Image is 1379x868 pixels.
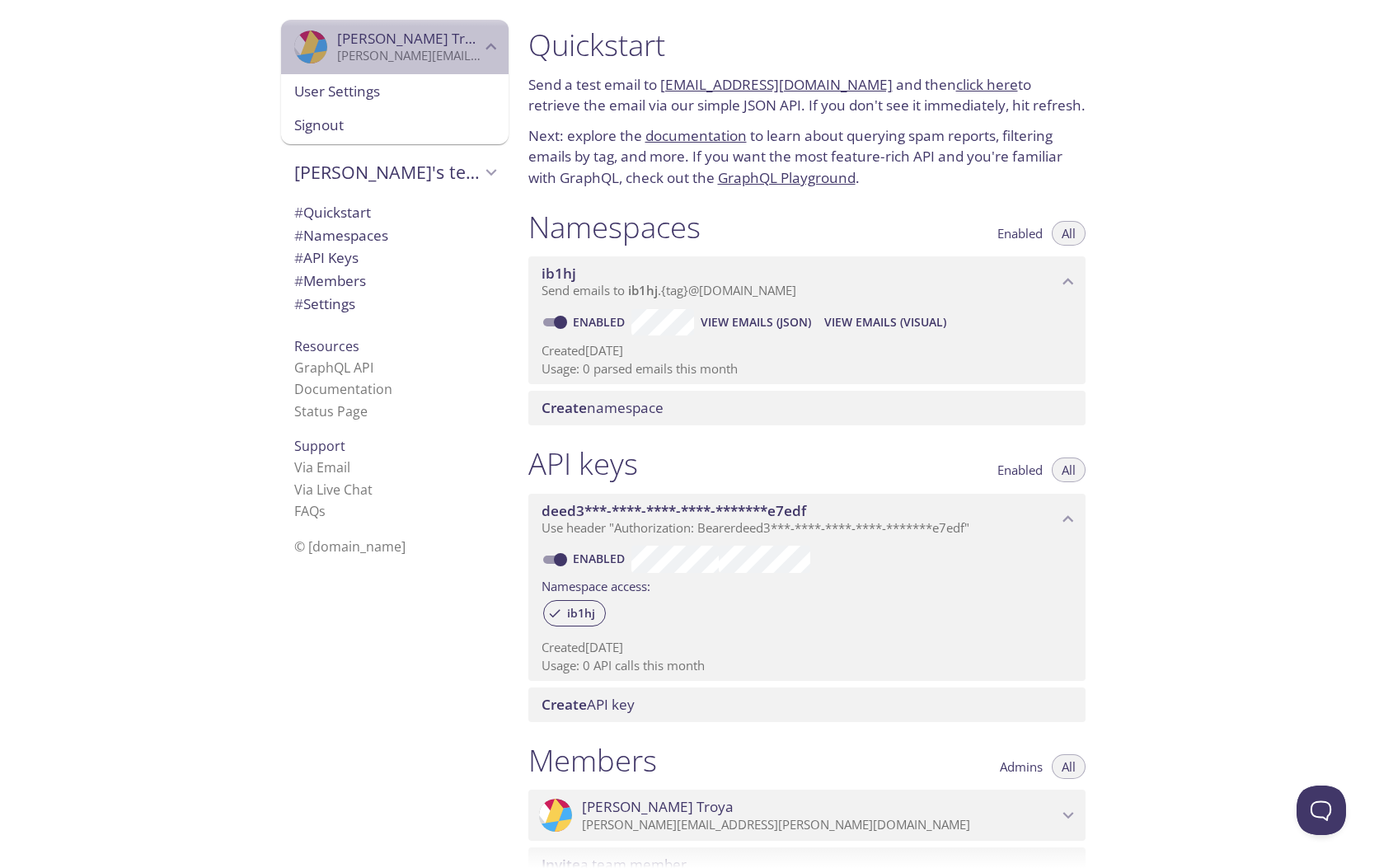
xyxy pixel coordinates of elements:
div: Create namespace [528,391,1086,425]
span: Resources [294,337,359,355]
span: ib1hj [628,282,658,298]
p: Created [DATE] [542,639,1072,656]
p: Next: explore the to learn about querying spam reports, filtering emails by tag, and more. If you... [528,125,1086,189]
a: [EMAIL_ADDRESS][DOMAIN_NAME] [660,75,893,94]
span: # [294,294,303,313]
span: ib1hj [557,606,605,621]
div: Quickstart [281,201,509,224]
span: Create [542,695,587,714]
div: Alexandra Troya [281,20,509,74]
button: All [1052,754,1086,779]
button: Enabled [987,221,1053,246]
p: Send a test email to and then to retrieve the email via our simple JSON API. If you don't see it ... [528,74,1086,116]
a: Via Email [294,458,350,476]
button: Enabled [987,457,1053,482]
span: ib1hj [542,264,576,283]
a: click here [956,75,1018,94]
div: Namespaces [281,224,509,247]
span: View Emails (JSON) [701,312,811,332]
span: # [294,203,303,222]
span: [PERSON_NAME]'s team [294,161,481,184]
p: Created [DATE] [542,342,1072,359]
h1: API keys [528,445,638,482]
a: GraphQL Playground [718,168,856,187]
span: User Settings [294,81,495,102]
a: GraphQL API [294,359,373,377]
span: Create [542,398,587,417]
p: Usage: 0 API calls this month [542,657,1072,674]
a: Via Live Chat [294,481,373,499]
button: All [1052,457,1086,482]
span: API Keys [294,248,359,267]
div: ib1hj [543,600,606,626]
h1: Namespaces [528,209,701,246]
div: Alexandra Troya [528,790,1086,841]
iframe: Help Scout Beacon - Open [1297,786,1346,835]
button: View Emails (Visual) [818,309,953,335]
div: User Settings [281,74,509,109]
div: Members [281,270,509,293]
span: Send emails to . {tag} @[DOMAIN_NAME] [542,282,796,298]
label: Namespace access: [542,573,650,597]
div: Team Settings [281,293,509,316]
p: [PERSON_NAME][EMAIL_ADDRESS][PERSON_NAME][DOMAIN_NAME] [337,48,481,64]
span: Signout [294,115,495,136]
span: © [DOMAIN_NAME] [294,537,406,556]
span: [PERSON_NAME] Troya [582,798,734,816]
a: Enabled [570,314,631,330]
span: s [319,502,326,520]
button: Admins [990,754,1053,779]
h1: Quickstart [528,26,1086,63]
span: View Emails (Visual) [824,312,946,332]
span: [PERSON_NAME] Troya [337,29,489,48]
a: FAQ [294,502,326,520]
div: Signout [281,108,509,144]
a: Documentation [294,380,392,398]
p: [PERSON_NAME][EMAIL_ADDRESS][PERSON_NAME][DOMAIN_NAME] [582,817,1058,833]
span: namespace [542,398,664,417]
span: Support [294,437,345,455]
button: View Emails (JSON) [694,309,818,335]
a: Enabled [570,551,631,566]
div: ib1hj namespace [528,256,1086,307]
h1: Members [528,742,657,779]
span: # [294,226,303,245]
a: Status Page [294,402,368,420]
span: Members [294,271,366,290]
a: documentation [645,126,747,145]
span: Namespaces [294,226,388,245]
div: Create API Key [528,687,1086,722]
button: All [1052,221,1086,246]
span: Settings [294,294,355,313]
span: API key [542,695,635,714]
div: Alexandra's team [281,151,509,194]
span: # [294,248,303,267]
span: # [294,271,303,290]
span: Quickstart [294,203,371,222]
div: API Keys [281,246,509,270]
p: Usage: 0 parsed emails this month [542,360,1072,378]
